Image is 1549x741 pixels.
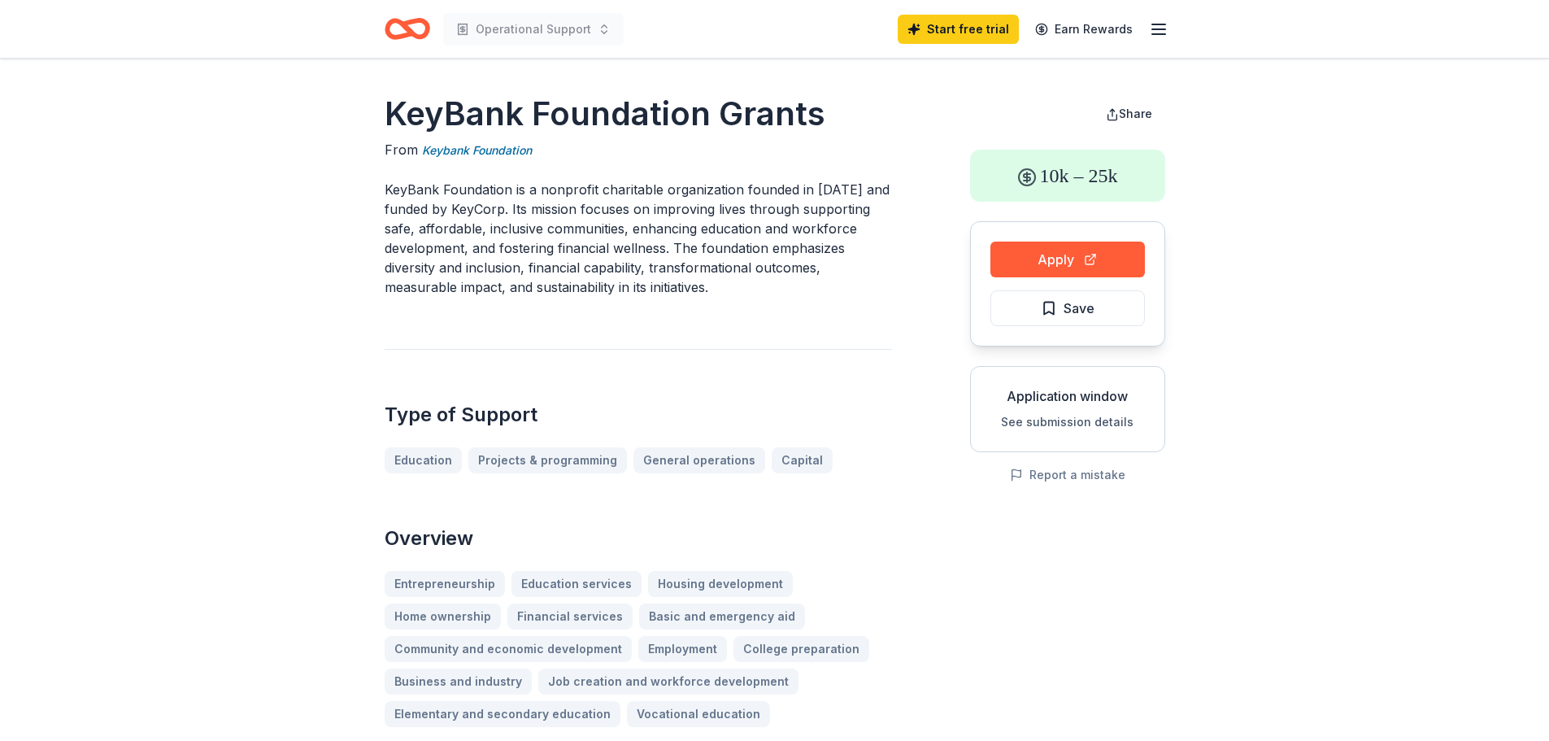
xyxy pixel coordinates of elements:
a: Projects & programming [468,447,627,473]
button: Apply [990,242,1145,277]
div: 10k – 25k [970,150,1165,202]
button: See submission details [1001,412,1133,432]
div: From [385,140,892,160]
button: Save [990,290,1145,326]
h2: Overview [385,525,892,551]
button: Share [1093,98,1165,130]
h1: KeyBank Foundation Grants [385,91,892,137]
h2: Type of Support [385,402,892,428]
a: Home [385,10,430,48]
span: Save [1064,298,1094,319]
a: Capital [772,447,833,473]
a: Start free trial [898,15,1019,44]
a: Education [385,447,462,473]
span: Operational Support [476,20,591,39]
span: Share [1119,107,1152,120]
button: Operational Support [443,13,624,46]
a: Keybank Foundation [422,141,532,160]
button: Report a mistake [1010,465,1125,485]
div: Application window [984,386,1151,406]
a: Earn Rewards [1025,15,1142,44]
p: KeyBank Foundation is a nonprofit charitable organization founded in [DATE] and funded by KeyCorp... [385,180,892,297]
a: General operations [633,447,765,473]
